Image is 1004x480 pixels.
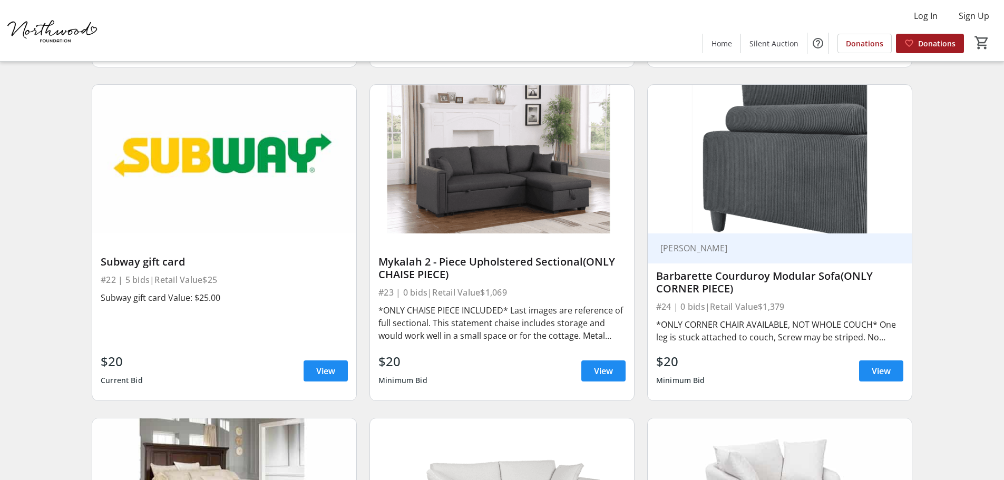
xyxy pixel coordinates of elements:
div: $20 [378,352,427,371]
div: *ONLY CORNER CHAIR AVAILABLE, NOT WHOLE COUCH* One leg is stuck attached to couch, Screw may be s... [656,318,903,344]
div: #23 | 0 bids | Retail Value $1,069 [378,285,626,300]
div: Subway gift card [101,256,348,268]
button: Help [807,33,828,54]
span: View [316,365,335,377]
span: Silent Auction [749,38,798,49]
a: Silent Auction [741,34,807,53]
button: Cart [972,33,991,52]
a: Donations [896,34,964,53]
img: Barbarette Courduroy Modular Sofa(ONLY CORNER PIECE) [648,85,912,233]
a: View [581,360,626,381]
div: Minimum Bid [656,371,705,390]
a: Home [703,34,740,53]
div: [PERSON_NAME] [656,243,891,253]
div: Current Bid [101,371,143,390]
span: View [594,365,613,377]
div: #22 | 5 bids | Retail Value $25 [101,272,348,287]
img: Northwood Foundation's Logo [6,4,100,57]
div: #24 | 0 bids | Retail Value $1,379 [656,299,903,314]
a: View [304,360,348,381]
div: *ONLY CHAISE PIECE INCLUDED* Last images are reference of full sectional. This statement chaise i... [378,304,626,342]
button: Sign Up [950,7,998,24]
div: $20 [656,352,705,371]
span: Log In [914,9,938,22]
a: View [859,360,903,381]
button: Log In [905,7,946,24]
span: Home [711,38,732,49]
div: Mykalah 2 - Piece Upholstered Sectional(ONLY CHAISE PIECE) [378,256,626,281]
div: Barbarette Courduroy Modular Sofa(ONLY CORNER PIECE) [656,270,903,295]
img: Subway gift card [92,85,356,233]
div: $20 [101,352,143,371]
span: Sign Up [959,9,989,22]
div: Minimum Bid [378,371,427,390]
span: Donations [918,38,956,49]
div: Subway gift card Value: $25.00 [101,291,348,304]
img: Mykalah 2 - Piece Upholstered Sectional(ONLY CHAISE PIECE) [370,85,634,233]
span: Donations [846,38,883,49]
a: Donations [837,34,892,53]
span: View [872,365,891,377]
